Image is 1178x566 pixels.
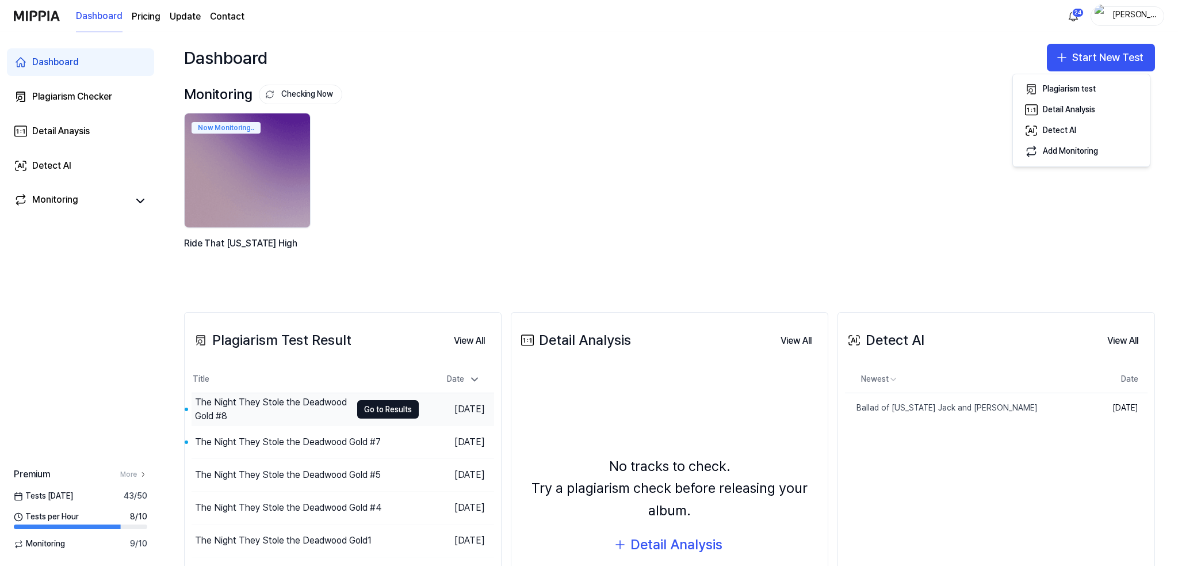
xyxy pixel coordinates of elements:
[1043,146,1098,157] div: Add Monitoring
[419,393,495,426] td: [DATE]
[195,501,381,515] div: The Night They Stole the Deadwood Gold #4
[1064,7,1083,25] button: 알림24
[14,491,73,502] span: Tests [DATE]
[442,370,485,389] div: Date
[184,44,267,71] div: Dashboard
[518,455,821,522] div: No tracks to check. Try a plagiarism check before releasing your album.
[130,538,147,550] span: 9 / 10
[845,329,924,351] div: Detect AI
[1081,366,1148,393] th: Date
[170,10,201,24] a: Update
[32,193,78,209] div: Monitoring
[419,426,495,459] td: [DATE]
[14,468,50,481] span: Premium
[1095,5,1108,28] img: profile
[195,468,381,482] div: The Night They Stole the Deadwood Gold #5
[419,525,495,557] td: [DATE]
[76,1,123,32] a: Dashboard
[7,48,154,76] a: Dashboard
[1018,120,1145,141] button: Detect AI
[132,10,160,24] button: Pricing
[1072,8,1084,17] div: 24
[1098,329,1148,352] button: View All
[1043,104,1095,116] div: Detail Analysis
[1043,83,1096,95] div: Plagiarism test
[120,470,147,480] a: More
[1091,6,1164,26] button: profile[PERSON_NAME]
[1018,100,1145,120] button: Detail Analysis
[605,531,734,559] button: Detail Analysis
[357,400,419,419] button: Go to Results
[7,83,154,111] a: Plagiarism Checker
[192,366,419,393] th: Title
[1047,44,1155,71] button: Start New Test
[1098,328,1148,352] a: View All
[124,491,147,502] span: 43 / 50
[771,328,821,352] a: View All
[32,90,112,104] div: Plagiarism Checker
[419,492,495,525] td: [DATE]
[184,236,313,265] div: Ride That [US_STATE] High
[195,396,351,423] div: The Night They Stole the Deadwood Gold #8
[192,122,261,134] div: Now Monitoring..
[1018,79,1145,100] button: Plagiarism test
[259,85,342,104] button: Checking Now
[1112,9,1157,22] div: [PERSON_NAME]
[1043,125,1076,136] div: Detect AI
[14,511,79,523] span: Tests per Hour
[192,329,351,351] div: Plagiarism Test Result
[1066,9,1080,23] img: 알림
[845,393,1081,423] a: Ballad of [US_STATE] Jack and [PERSON_NAME]
[14,193,129,209] a: Monitoring
[32,55,79,69] div: Dashboard
[184,83,342,105] div: Monitoring
[630,534,722,556] div: Detail Analysis
[445,329,494,352] button: View All
[845,402,1038,414] div: Ballad of [US_STATE] Jack and [PERSON_NAME]
[195,435,381,449] div: The Night They Stole the Deadwood Gold #7
[518,329,631,351] div: Detail Analysis
[419,459,495,492] td: [DATE]
[32,159,71,173] div: Detect AI
[14,538,65,550] span: Monitoring
[195,534,372,548] div: The Night They Stole the Deadwood Gold1
[185,113,310,227] img: backgroundIamge
[1081,393,1148,423] td: [DATE]
[1018,141,1145,162] button: Add Monitoring
[184,113,313,278] a: Now Monitoring..backgroundIamgeRide That [US_STATE] High
[7,117,154,145] a: Detail Anaysis
[771,329,821,352] button: View All
[32,124,90,138] div: Detail Anaysis
[7,152,154,180] a: Detect AI
[210,10,244,24] a: Contact
[130,511,147,523] span: 8 / 10
[445,328,494,352] a: View All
